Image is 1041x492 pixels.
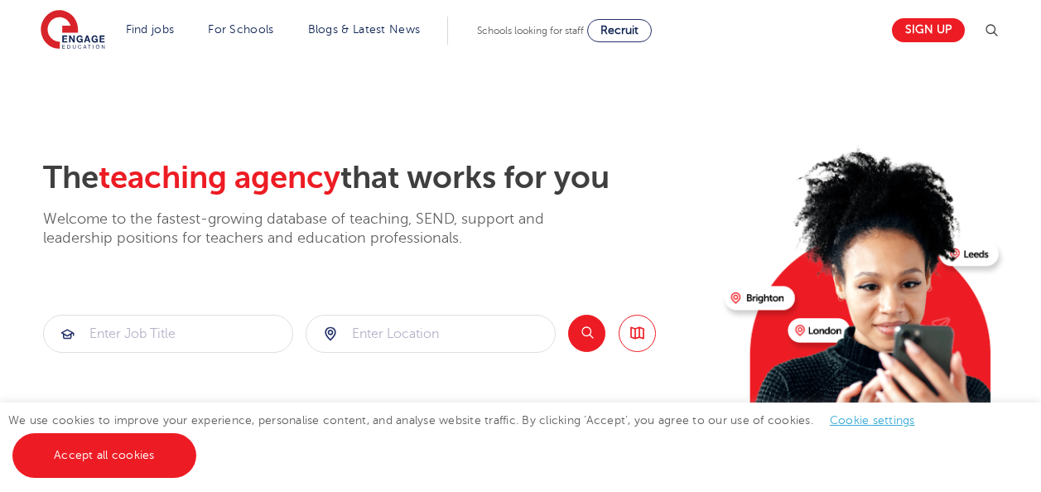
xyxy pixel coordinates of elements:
a: Find jobs [126,23,175,36]
div: Submit [306,315,556,353]
span: Recruit [600,24,639,36]
a: Cookie settings [830,414,915,427]
a: Recruit [587,19,652,42]
a: For Schools [208,23,273,36]
p: Welcome to the fastest-growing database of teaching, SEND, support and leadership positions for t... [43,210,590,248]
div: Submit [43,315,293,353]
h2: The that works for you [43,159,711,197]
span: We use cookies to improve your experience, personalise content, and analyse website traffic. By c... [8,414,932,461]
span: teaching agency [99,160,340,195]
span: Schools looking for staff [477,25,584,36]
button: Search [568,315,605,352]
input: Submit [44,316,292,352]
a: Sign up [892,18,965,42]
a: Blogs & Latest News [308,23,421,36]
a: Accept all cookies [12,433,196,478]
img: Engage Education [41,10,105,51]
input: Submit [306,316,555,352]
